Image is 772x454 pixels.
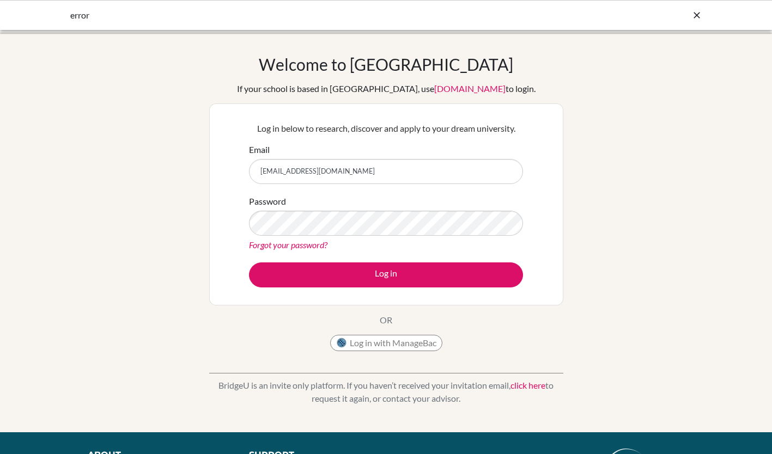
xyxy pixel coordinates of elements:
p: OR [380,314,392,327]
p: BridgeU is an invite only platform. If you haven’t received your invitation email, to request it ... [209,379,563,405]
a: click here [510,380,545,390]
a: Forgot your password? [249,240,327,250]
label: Email [249,143,270,156]
label: Password [249,195,286,208]
button: Log in [249,262,523,287]
a: [DOMAIN_NAME] [434,83,506,94]
p: Log in below to research, discover and apply to your dream university. [249,122,523,135]
div: error [70,9,539,22]
div: If your school is based in [GEOGRAPHIC_DATA], use to login. [237,82,536,95]
button: Log in with ManageBac [330,335,442,351]
h1: Welcome to [GEOGRAPHIC_DATA] [259,54,513,74]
